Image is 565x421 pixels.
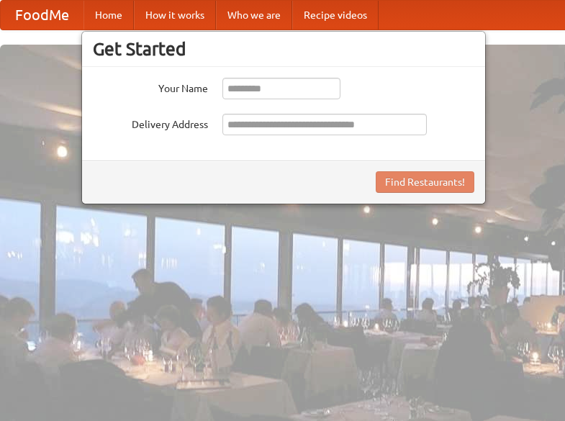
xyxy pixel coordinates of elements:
[83,1,134,30] a: Home
[1,1,83,30] a: FoodMe
[134,1,216,30] a: How it works
[93,38,474,60] h3: Get Started
[93,114,208,132] label: Delivery Address
[292,1,379,30] a: Recipe videos
[216,1,292,30] a: Who we are
[376,171,474,193] button: Find Restaurants!
[93,78,208,96] label: Your Name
